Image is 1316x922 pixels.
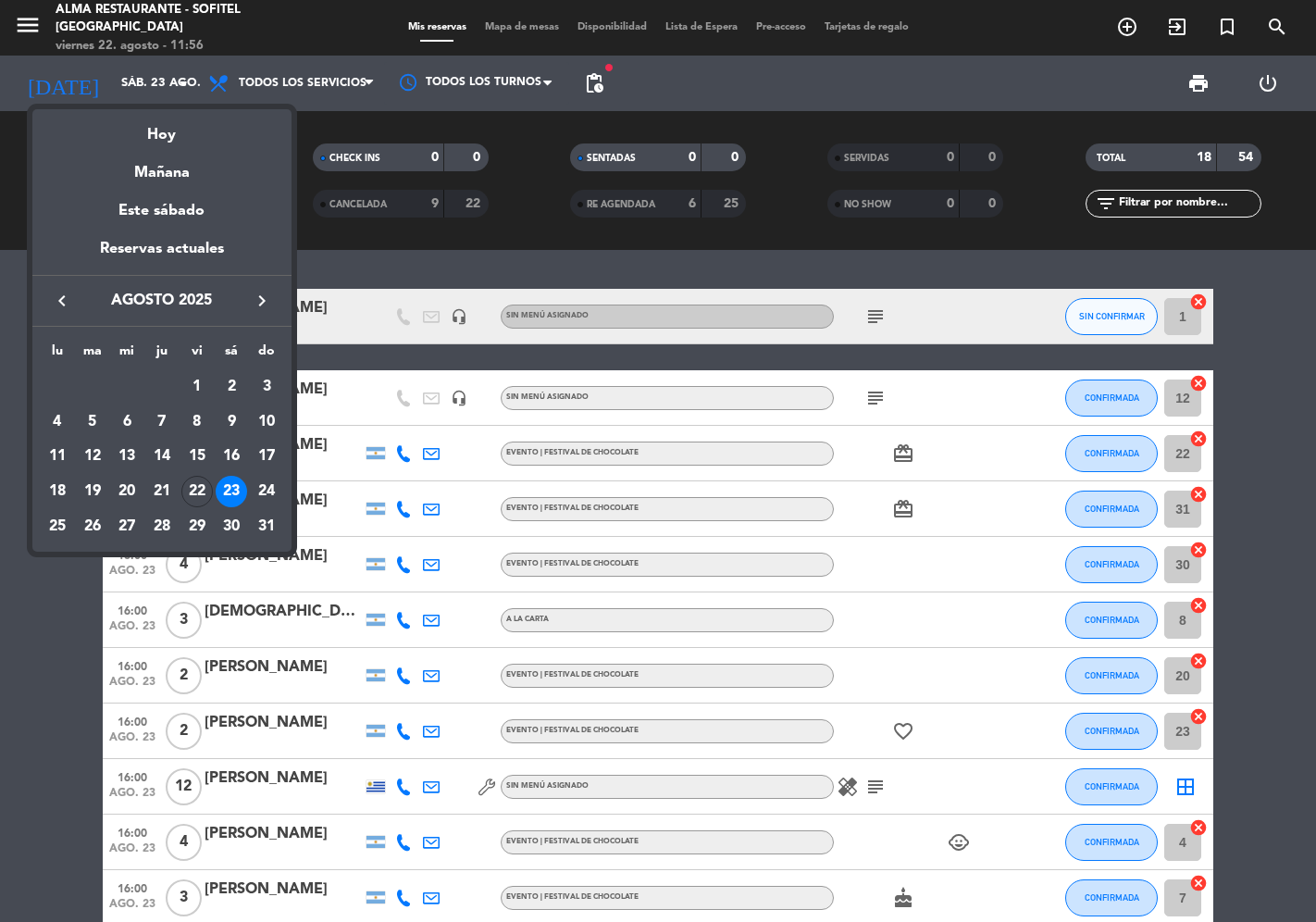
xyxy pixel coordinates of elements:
[181,511,213,542] div: 29
[111,406,143,438] div: 6
[215,440,250,475] td: 16 de agosto de 2025
[249,440,284,475] td: 17 de agosto de 2025
[144,474,180,509] td: 21 de agosto de 2025
[75,440,110,475] td: 12 de agosto de 2025
[146,511,178,542] div: 28
[181,441,213,472] div: 15
[40,474,75,509] td: 18 de agosto de 2025
[144,509,180,544] td: 28 de agosto de 2025
[215,509,250,544] td: 30 de agosto de 2025
[215,341,250,369] th: sábado
[215,474,250,509] td: 23 de agosto de 2025
[109,474,144,509] td: 20 de agosto de 2025
[249,369,284,405] td: 3 de agosto de 2025
[216,476,247,507] div: 23
[42,476,73,507] div: 18
[40,440,75,475] td: 11 de agosto de 2025
[144,341,180,369] th: jueves
[75,405,110,440] td: 5 de agosto de 2025
[79,289,245,313] span: agosto 2025
[216,406,247,438] div: 9
[109,440,144,475] td: 13 de agosto de 2025
[249,405,284,440] td: 10 de agosto de 2025
[146,406,178,438] div: 7
[77,476,108,507] div: 19
[249,474,284,509] td: 24 de agosto de 2025
[75,474,110,509] td: 19 de agosto de 2025
[40,369,180,405] td: AGO.
[109,341,144,369] th: miércoles
[75,509,110,544] td: 26 de agosto de 2025
[77,441,108,472] div: 12
[249,509,284,544] td: 31 de agosto de 2025
[77,511,108,542] div: 26
[180,405,215,440] td: 8 de agosto de 2025
[180,341,215,369] th: viernes
[180,369,215,405] td: 1 de agosto de 2025
[109,405,144,440] td: 6 de agosto de 2025
[40,509,75,544] td: 25 de agosto de 2025
[75,341,110,369] th: martes
[146,441,178,472] div: 14
[45,289,79,313] button: keyboard_arrow_left
[180,509,215,544] td: 29 de agosto de 2025
[215,369,250,405] td: 2 de agosto de 2025
[245,289,279,313] button: keyboard_arrow_right
[216,371,247,403] div: 2
[144,405,180,440] td: 7 de agosto de 2025
[51,290,73,312] i: keyboard_arrow_left
[251,290,273,312] i: keyboard_arrow_right
[216,511,247,542] div: 30
[42,406,73,438] div: 4
[146,476,178,507] div: 21
[40,405,75,440] td: 4 de agosto de 2025
[42,441,73,472] div: 11
[77,406,108,438] div: 5
[180,440,215,475] td: 15 de agosto de 2025
[32,147,292,185] div: Mañana
[109,509,144,544] td: 27 de agosto de 2025
[251,406,282,438] div: 10
[32,237,292,275] div: Reservas actuales
[181,371,213,403] div: 1
[180,474,215,509] td: 22 de agosto de 2025
[181,476,213,507] div: 22
[215,405,250,440] td: 9 de agosto de 2025
[32,185,292,237] div: Este sábado
[181,406,213,438] div: 8
[111,476,143,507] div: 20
[32,109,292,147] div: Hoy
[42,511,73,542] div: 25
[251,511,282,542] div: 31
[40,341,75,369] th: lunes
[249,341,284,369] th: domingo
[216,441,247,472] div: 16
[144,440,180,475] td: 14 de agosto de 2025
[251,476,282,507] div: 24
[251,371,282,403] div: 3
[111,441,143,472] div: 13
[251,441,282,472] div: 17
[111,511,143,542] div: 27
